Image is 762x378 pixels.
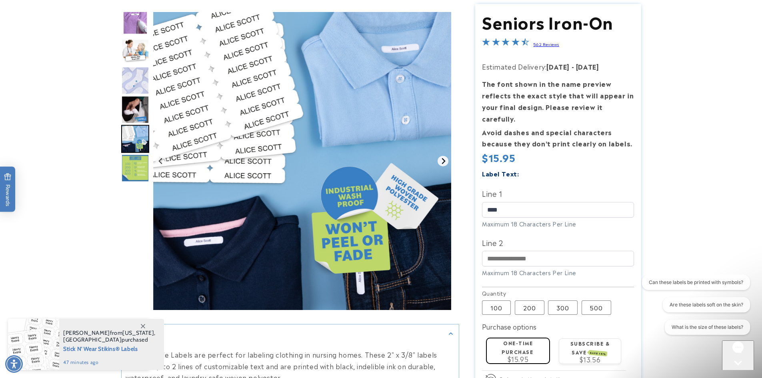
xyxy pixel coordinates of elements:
[482,236,634,249] label: Line 2
[482,150,516,164] span: $15.95
[533,41,559,47] a: 562 Reviews - open in a new tab
[121,125,149,153] img: Nursing Home Iron-On - Label Land
[482,322,536,331] label: Purchase options
[582,300,611,315] label: 500
[121,37,149,65] div: Go to slide 2
[546,62,570,71] strong: [DATE]
[722,340,754,370] iframe: Gorgias live chat messenger
[636,275,754,342] iframe: Gorgias live chat conversation starters
[580,354,601,364] span: $13.56
[482,39,529,48] span: 4.4-star overall rating
[576,62,599,71] strong: [DATE]
[63,329,110,336] span: [PERSON_NAME]
[589,350,608,356] span: SAVE 15%
[63,330,156,343] span: from , purchased
[482,11,634,32] h1: Seniors Iron-On
[482,79,634,123] strong: The font shown in the name preview reflects the exact style that will appear in your final design...
[508,354,529,364] span: $15.95
[572,62,574,71] strong: -
[5,355,23,373] div: Accessibility Menu
[121,66,149,94] img: Nursing Home Iron-On - Label Land
[121,96,149,124] div: Go to slide 4
[121,8,149,36] div: Go to slide 1
[121,66,149,94] div: Go to slide 3
[482,268,634,277] div: Maximum 18 Characters Per Line
[482,220,634,228] div: Maximum 18 Characters Per Line
[482,289,507,297] legend: Quantity
[438,156,448,166] button: Next slide
[502,339,533,355] label: One-time purchase
[121,39,149,64] img: Nurse with an elderly woman and an iron on label
[515,300,544,315] label: 200
[121,154,149,182] div: Go to slide 6
[121,154,149,182] img: Nursing Home Iron-On - Label Land
[121,96,149,124] img: Nursing Home Iron-On - Label Land
[63,336,122,343] span: [GEOGRAPHIC_DATA]
[482,187,634,200] label: Line 1
[122,324,459,342] summary: Description
[121,125,149,153] div: Go to slide 5
[548,300,578,315] label: 300
[156,156,166,166] button: Previous slide
[4,173,12,206] span: Rewards
[63,359,156,366] span: 47 minutes ago
[122,329,154,336] span: [US_STATE]
[482,127,632,148] strong: Avoid dashes and special characters because they don’t print clearly on labels.
[121,10,149,34] img: Iron on name label being ironed to shirt
[482,300,511,315] label: 100
[482,61,634,72] p: Estimated Delivery:
[482,169,519,178] label: Label Text:
[63,343,156,353] span: Stick N' Wear Stikins® Labels
[570,340,610,355] label: Subscribe & save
